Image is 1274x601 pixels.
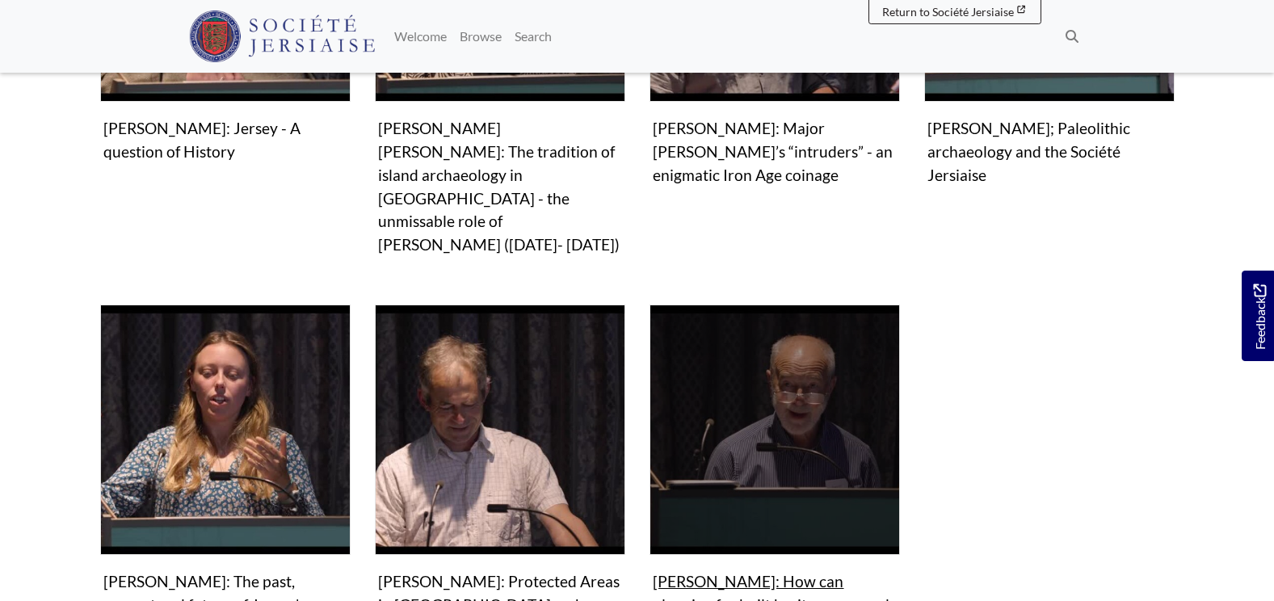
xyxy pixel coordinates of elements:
a: Browse [453,20,508,53]
span: Return to Société Jersiaise [882,5,1014,19]
img: Société Jersiaise [189,11,376,62]
a: Société Jersiaise logo [189,6,376,66]
span: Feedback [1250,284,1269,349]
img: John Pinel: Protected Areas in Jersey - where and what for? [375,305,625,555]
a: Welcome [388,20,453,53]
img: Stuart Fell: How can planning for built heritage succeed in Jersey? [650,305,900,555]
img: Sam Blampied: The past, present and future of Jersey's marine environment [100,305,351,555]
a: Would you like to provide feedback? [1242,271,1274,361]
a: Search [508,20,558,53]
